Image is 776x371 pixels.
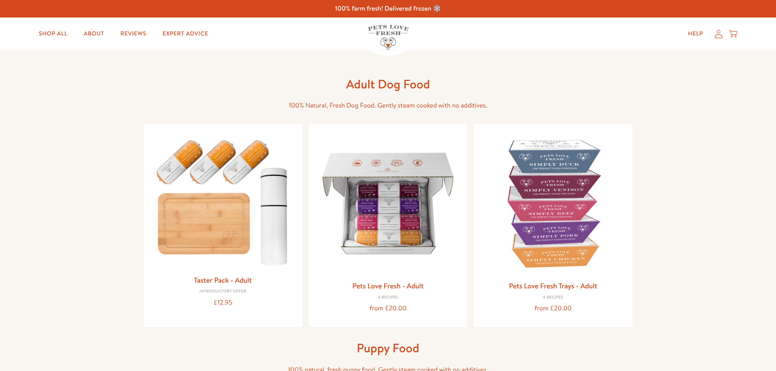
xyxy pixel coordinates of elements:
a: About [77,26,110,42]
div: from £20.00 [315,303,461,314]
img: Pets Love Fresh Trays - Adult [480,131,626,276]
img: Pets Love Fresh - Adult [315,131,461,276]
img: Pets Love Fresh [368,25,409,50]
a: Taster Pack - Adult [194,275,252,285]
div: 4 Recipes [315,295,461,300]
a: Shop All [32,26,74,42]
a: Pets Love Fresh - Adult [352,281,424,291]
h1: Adult Dog Food [258,76,519,92]
img: Taster Pack - Adult [150,131,296,270]
h1: Puppy Food [258,340,519,356]
a: Reviews [114,26,153,42]
div: from £20.00 [480,303,626,314]
div: £12.95 [150,297,296,308]
a: Expert Advice [156,26,215,42]
a: Help [681,26,710,42]
a: Pets Love Fresh Trays - Adult [509,281,597,291]
span: 100% Natural, Fresh Dog Food. Gently steam cooked with no additives. [289,101,487,110]
div: Introductory Offer [150,289,296,294]
div: 4 Recipes [480,295,626,300]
